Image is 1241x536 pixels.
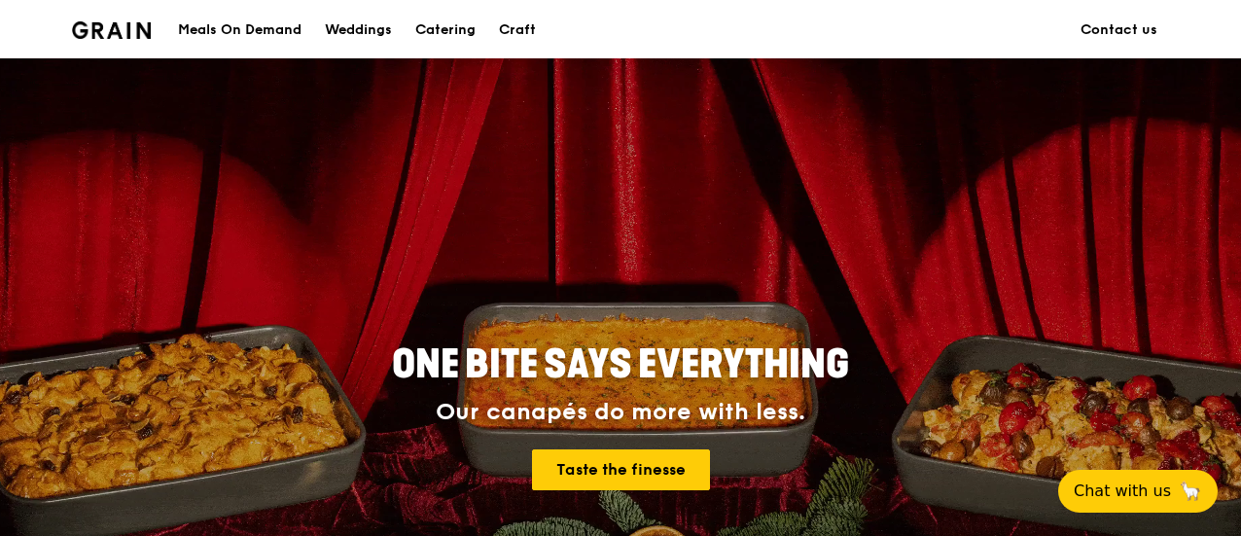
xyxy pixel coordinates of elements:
div: Weddings [325,1,392,59]
a: Catering [404,1,487,59]
a: Weddings [313,1,404,59]
button: Chat with us🦙 [1058,470,1218,513]
img: Grain [72,21,151,39]
a: Contact us [1069,1,1169,59]
span: 🦙 [1179,480,1202,503]
div: Catering [415,1,476,59]
div: Meals On Demand [178,1,301,59]
a: Taste the finesse [532,449,710,490]
span: ONE BITE SAYS EVERYTHING [392,341,849,388]
div: Our canapés do more with less. [270,399,971,426]
span: Chat with us [1074,480,1171,503]
div: Craft [499,1,536,59]
a: Craft [487,1,548,59]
